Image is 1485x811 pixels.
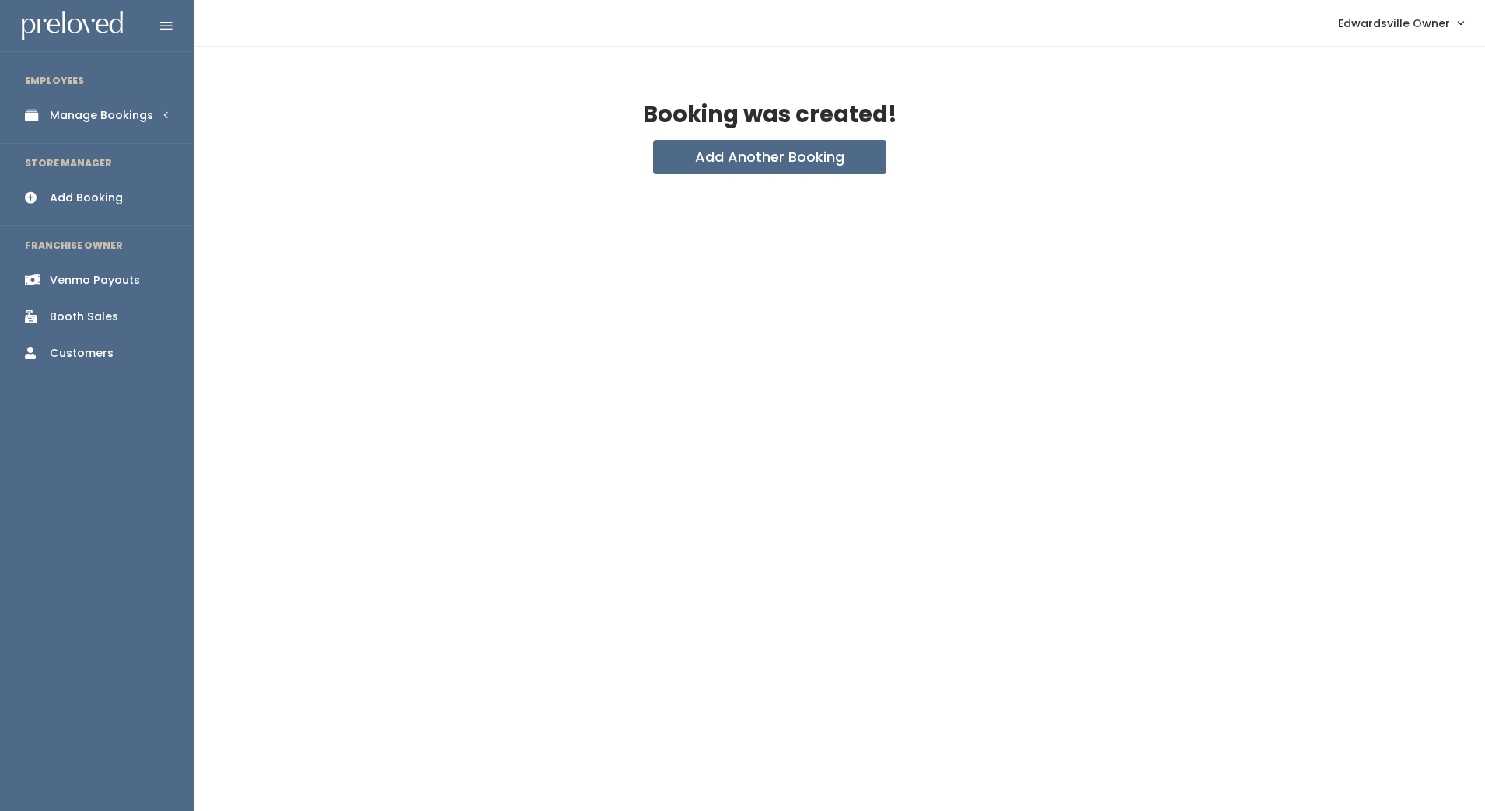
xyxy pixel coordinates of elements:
[1323,6,1479,40] a: Edwardsville Owner
[643,103,897,128] h2: Booking was created!
[653,140,886,174] button: Add Another Booking
[1338,15,1450,32] span: Edwardsville Owner
[22,11,123,41] img: preloved logo
[50,107,153,124] div: Manage Bookings
[50,190,123,206] div: Add Booking
[50,309,118,325] div: Booth Sales
[50,272,140,288] div: Venmo Payouts
[50,345,114,362] div: Customers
